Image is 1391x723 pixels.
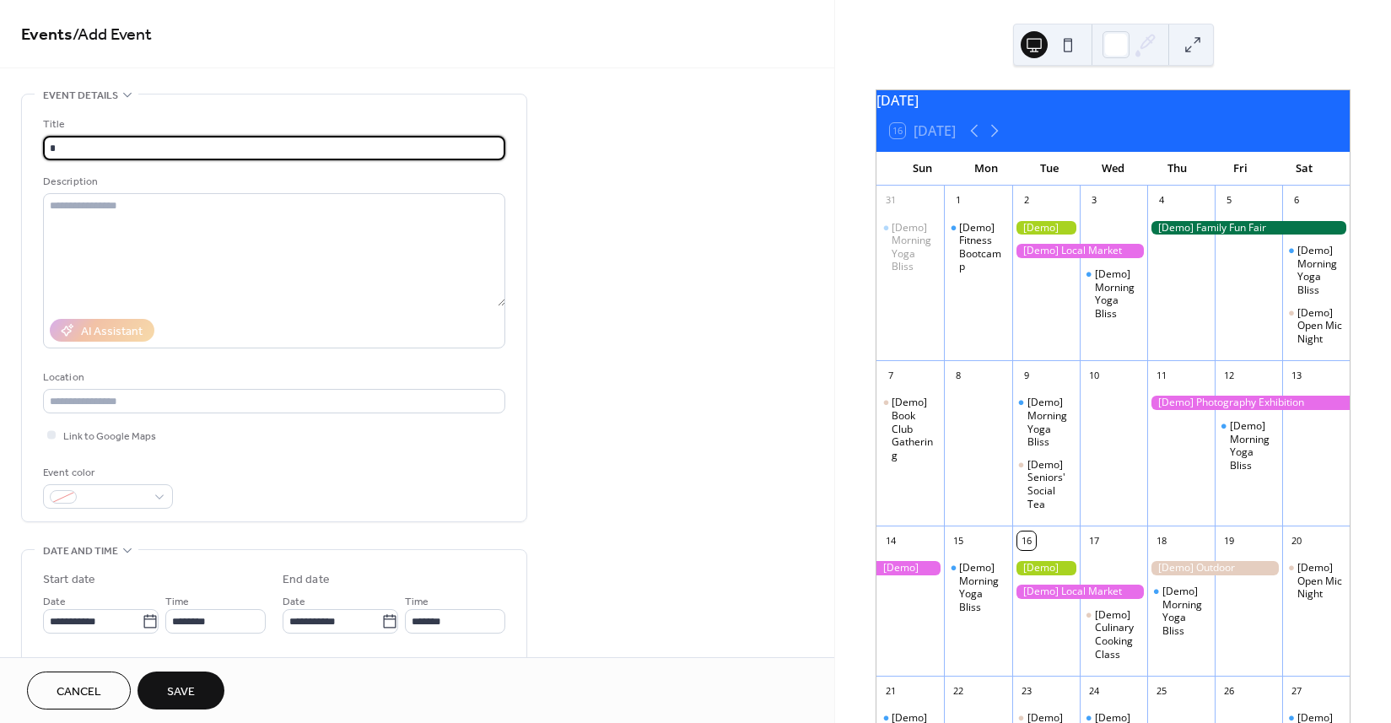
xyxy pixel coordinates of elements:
[1012,585,1147,599] div: [Demo] Local Market
[1012,221,1080,235] div: [Demo] Gardening Workshop
[1017,531,1036,550] div: 16
[1017,192,1036,210] div: 2
[949,531,968,550] div: 15
[1017,366,1036,385] div: 9
[43,542,118,560] span: Date and time
[1012,396,1080,448] div: [Demo] Morning Yoga Bliss
[43,593,66,611] span: Date
[137,672,224,710] button: Save
[27,672,131,710] button: Cancel
[949,682,968,700] div: 22
[63,656,93,673] span: All day
[1012,561,1080,575] div: [Demo] Gardening Workshop
[1220,366,1238,385] div: 12
[1272,152,1336,186] div: Sat
[1027,396,1073,448] div: [Demo] Morning Yoga Bliss
[1282,306,1350,346] div: [Demo] Open Mic Night
[949,366,968,385] div: 8
[890,152,954,186] div: Sun
[1152,682,1171,700] div: 25
[1282,244,1350,296] div: [Demo] Morning Yoga Bliss
[73,19,152,51] span: / Add Event
[1220,531,1238,550] div: 19
[892,396,937,461] div: [Demo] Book Club Gathering
[43,464,170,482] div: Event color
[1147,396,1350,410] div: [Demo] Photography Exhibition
[1027,458,1073,510] div: [Demo] Seniors' Social Tea
[959,221,1005,273] div: [Demo] Fitness Bootcamp
[892,221,937,273] div: [Demo] Morning Yoga Bliss
[1152,366,1171,385] div: 11
[1085,682,1103,700] div: 24
[1085,531,1103,550] div: 17
[1220,682,1238,700] div: 26
[1085,366,1103,385] div: 10
[882,192,900,210] div: 31
[949,192,968,210] div: 1
[165,593,189,611] span: Time
[43,87,118,105] span: Event details
[283,593,305,611] span: Date
[1081,152,1146,186] div: Wed
[1287,192,1306,210] div: 6
[167,683,195,701] span: Save
[944,221,1011,273] div: [Demo] Fitness Bootcamp
[1297,561,1343,601] div: [Demo] Open Mic Night
[1152,531,1171,550] div: 18
[959,561,1005,613] div: [Demo] Morning Yoga Bliss
[882,366,900,385] div: 7
[1147,561,1282,575] div: [Demo] Outdoor Adventure Day
[1085,192,1103,210] div: 3
[954,152,1018,186] div: Mon
[1162,585,1208,637] div: [Demo] Morning Yoga Bliss
[43,116,502,133] div: Title
[1017,152,1081,186] div: Tue
[43,173,502,191] div: Description
[1287,531,1306,550] div: 20
[43,571,95,589] div: Start date
[1297,244,1343,296] div: [Demo] Morning Yoga Bliss
[1147,221,1350,235] div: [Demo] Family Fun Fair
[1147,585,1215,637] div: [Demo] Morning Yoga Bliss
[1017,682,1036,700] div: 23
[1209,152,1273,186] div: Fri
[1012,244,1147,258] div: [Demo] Local Market
[876,221,944,273] div: [Demo] Morning Yoga Bliss
[1230,419,1275,472] div: [Demo] Morning Yoga Bliss
[944,561,1011,613] div: [Demo] Morning Yoga Bliss
[882,682,900,700] div: 21
[876,90,1350,111] div: [DATE]
[1080,608,1147,661] div: [Demo] Culinary Cooking Class
[1152,192,1171,210] div: 4
[1145,152,1209,186] div: Thu
[876,396,944,461] div: [Demo] Book Club Gathering
[1287,682,1306,700] div: 27
[1287,366,1306,385] div: 13
[1220,192,1238,210] div: 5
[1095,608,1140,661] div: [Demo] Culinary Cooking Class
[882,531,900,550] div: 14
[1282,561,1350,601] div: [Demo] Open Mic Night
[283,571,330,589] div: End date
[21,19,73,51] a: Events
[876,561,944,575] div: [Demo] Photography Exhibition
[63,428,156,445] span: Link to Google Maps
[57,683,101,701] span: Cancel
[1012,458,1080,510] div: [Demo] Seniors' Social Tea
[1215,419,1282,472] div: [Demo] Morning Yoga Bliss
[1080,267,1147,320] div: [Demo] Morning Yoga Bliss
[1297,306,1343,346] div: [Demo] Open Mic Night
[405,593,429,611] span: Time
[43,369,502,386] div: Location
[1095,267,1140,320] div: [Demo] Morning Yoga Bliss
